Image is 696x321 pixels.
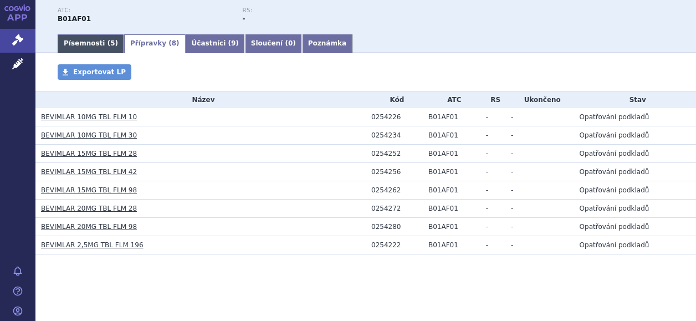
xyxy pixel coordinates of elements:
a: BEVIMLAR 20MG TBL FLM 98 [41,223,137,231]
span: - [511,150,513,157]
span: 9 [231,39,236,47]
div: 0254222 [371,241,423,249]
span: - [486,168,488,176]
span: - [486,223,488,231]
a: Písemnosti (5) [58,34,124,53]
p: ATC: [58,7,232,14]
div: 0254262 [371,186,423,194]
td: RIVAROXABAN [423,236,480,254]
td: RIVAROXABAN [423,108,480,126]
span: - [486,131,488,139]
div: 0254256 [371,168,423,176]
span: - [486,113,488,121]
a: Účastníci (9) [186,34,245,53]
td: RIVAROXABAN [423,126,480,145]
span: - [486,241,488,249]
a: BEVIMLAR 2,5MG TBL FLM 196 [41,241,144,249]
td: RIVAROXABAN [423,181,480,200]
p: RS: [243,7,417,14]
div: 0254252 [371,150,423,157]
td: Opatřování podkladů [574,200,696,218]
span: 0 [288,39,293,47]
a: BEVIMLAR 15MG TBL FLM 42 [41,168,137,176]
a: BEVIMLAR 20MG TBL FLM 28 [41,205,137,212]
th: RS [480,91,505,108]
th: Název [35,91,366,108]
td: RIVAROXABAN [423,163,480,181]
div: 0254280 [371,223,423,231]
span: 5 [110,39,115,47]
span: - [511,205,513,212]
td: Opatřování podkladů [574,181,696,200]
th: Stav [574,91,696,108]
th: Kód [366,91,423,108]
span: - [486,186,488,194]
span: - [511,186,513,194]
th: Ukončeno [505,91,574,108]
span: - [486,150,488,157]
div: 0254272 [371,205,423,212]
th: ATC [423,91,480,108]
a: BEVIMLAR 10MG TBL FLM 10 [41,113,137,121]
span: 8 [172,39,176,47]
span: - [511,223,513,231]
a: Přípravky (8) [124,34,186,53]
a: BEVIMLAR 10MG TBL FLM 30 [41,131,137,139]
span: - [511,113,513,121]
td: Opatřování podkladů [574,218,696,236]
td: RIVAROXABAN [423,218,480,236]
div: 0254226 [371,113,423,121]
td: Opatřování podkladů [574,126,696,145]
td: Opatřování podkladů [574,236,696,254]
a: BEVIMLAR 15MG TBL FLM 98 [41,186,137,194]
span: - [511,241,513,249]
span: - [511,131,513,139]
a: BEVIMLAR 15MG TBL FLM 28 [41,150,137,157]
td: RIVAROXABAN [423,145,480,163]
a: Exportovat LP [58,64,131,80]
span: - [511,168,513,176]
a: Poznámka [302,34,352,53]
div: 0254234 [371,131,423,139]
td: RIVAROXABAN [423,200,480,218]
a: Sloučení (0) [245,34,302,53]
span: - [486,205,488,212]
td: Opatřování podkladů [574,108,696,126]
span: Exportovat LP [73,68,126,76]
strong: RIVAROXABAN [58,15,91,23]
strong: - [243,15,245,23]
td: Opatřování podkladů [574,145,696,163]
td: Opatřování podkladů [574,163,696,181]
